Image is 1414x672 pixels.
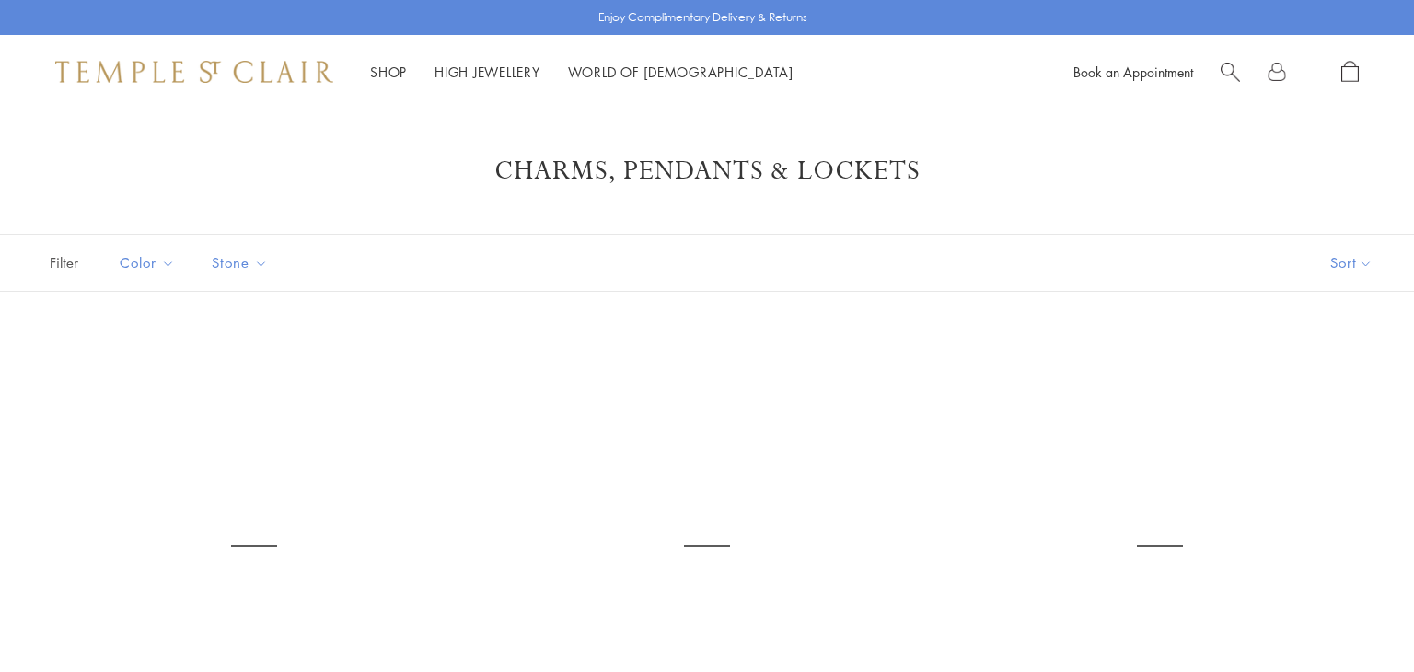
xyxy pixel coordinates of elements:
p: Enjoy Complimentary Delivery & Returns [598,8,807,27]
a: Search [1221,61,1240,84]
a: High JewelleryHigh Jewellery [435,63,540,81]
span: Stone [203,251,282,274]
a: Open Shopping Bag [1341,61,1359,84]
button: Stone [198,242,282,284]
button: Color [106,242,189,284]
a: ShopShop [370,63,407,81]
nav: Main navigation [370,61,794,84]
img: Temple St. Clair [55,61,333,83]
h1: Charms, Pendants & Lockets [74,155,1340,188]
a: Book an Appointment [1073,63,1193,81]
button: Show sort by [1289,235,1414,291]
span: Color [110,251,189,274]
a: World of [DEMOGRAPHIC_DATA]World of [DEMOGRAPHIC_DATA] [568,63,794,81]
